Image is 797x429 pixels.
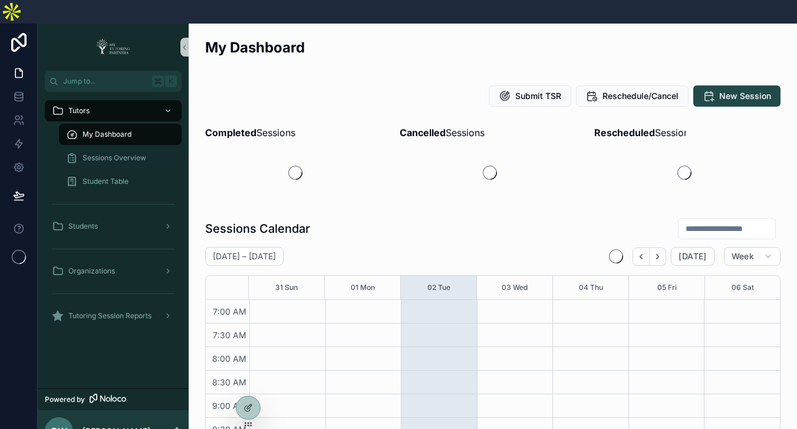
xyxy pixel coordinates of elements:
[209,377,249,387] span: 8:30 AM
[93,38,134,57] img: App logo
[427,276,450,299] button: 02 Tue
[602,90,679,102] span: Reschedule/Cancel
[166,77,176,86] span: K
[400,126,485,140] span: Sessions
[59,171,182,192] a: Student Table
[213,250,276,262] h2: [DATE] – [DATE]
[45,71,182,92] button: Jump to...K
[579,276,603,299] button: 04 Thu
[657,276,677,299] button: 05 Fri
[45,395,85,404] span: Powered by
[45,260,182,282] a: Organizations
[68,266,115,276] span: Organizations
[59,124,182,145] a: My Dashboard
[650,247,666,266] button: Next
[205,126,295,140] span: Sessions
[205,220,310,237] h1: Sessions Calendar
[205,38,305,57] h2: My Dashboard
[732,276,754,299] button: 06 Sat
[83,153,146,163] span: Sessions Overview
[83,130,131,139] span: My Dashboard
[59,147,182,169] a: Sessions Overview
[209,401,249,411] span: 9:00 AM
[594,127,655,138] strong: Rescheduled
[351,276,375,299] button: 01 Mon
[68,222,98,231] span: Students
[38,388,189,410] a: Powered by
[489,85,571,107] button: Submit TSR
[68,311,152,321] span: Tutoring Session Reports
[576,85,689,107] button: Reschedule/Cancel
[63,77,147,86] span: Jump to...
[633,247,650,266] button: Back
[45,216,182,237] a: Students
[502,276,528,299] button: 03 Wed
[693,85,780,107] button: New Session
[45,100,182,121] a: Tutors
[210,306,249,316] span: 7:00 AM
[45,305,182,326] a: Tutoring Session Reports
[38,92,189,342] div: scrollable content
[210,330,249,340] span: 7:30 AM
[594,126,686,140] span: Sessions
[719,90,771,102] span: New Session
[400,127,446,138] strong: Cancelled
[732,251,754,262] span: Week
[724,247,780,266] button: Week
[515,90,561,102] span: Submit TSR
[68,106,90,115] span: Tutors
[205,127,256,138] strong: Completed
[679,251,706,262] span: [DATE]
[671,247,714,266] button: [DATE]
[275,276,298,299] button: 31 Sun
[209,354,249,364] span: 8:00 AM
[83,177,129,186] span: Student Table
